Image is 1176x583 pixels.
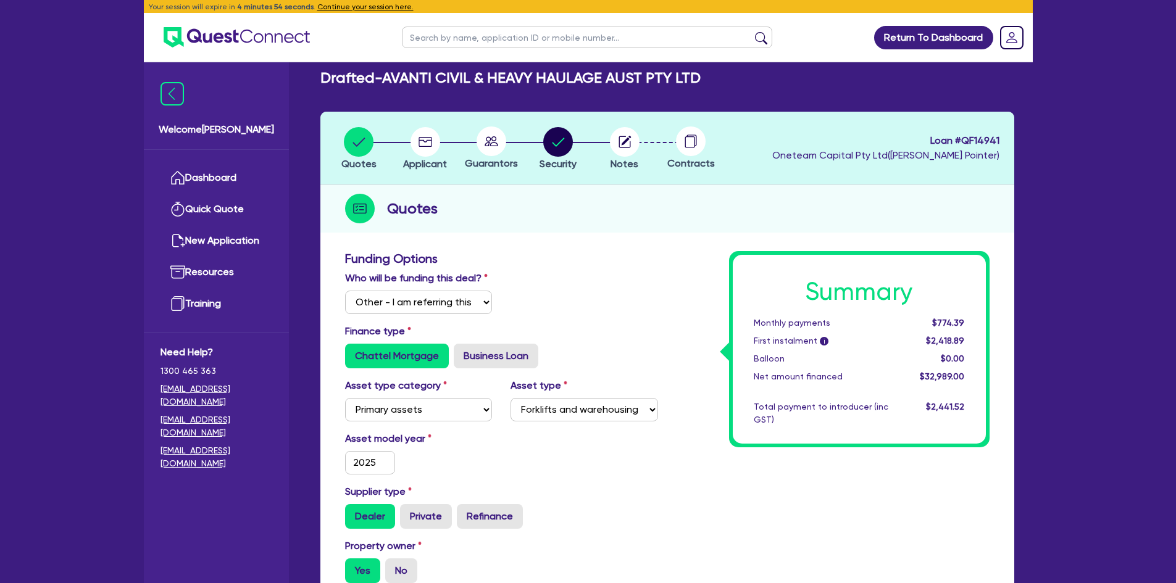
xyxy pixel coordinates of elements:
label: Property owner [345,539,422,553]
a: Resources [161,257,272,288]
span: $2,441.52 [926,402,964,411]
span: Applicant [403,158,447,170]
button: Continue your session here. [317,1,414,12]
span: Quotes [341,158,377,170]
label: Finance type [345,324,411,339]
a: Dropdown toggle [996,22,1028,54]
div: Balloon [744,352,898,365]
input: Search by name, application ID or mobile number... [402,27,772,48]
span: Loan # QF14941 [772,133,999,148]
label: Asset model year [336,431,502,446]
h2: Quotes [387,197,438,220]
span: Notes [611,158,638,170]
span: $774.39 [932,318,964,328]
span: Guarantors [465,157,518,169]
img: new-application [170,233,185,248]
img: step-icon [345,194,375,223]
a: [EMAIL_ADDRESS][DOMAIN_NAME] [161,382,272,408]
a: New Application [161,225,272,257]
a: [EMAIL_ADDRESS][DOMAIN_NAME] [161,413,272,439]
span: 1300 465 363 [161,365,272,378]
button: Security [539,126,577,172]
span: Security [540,158,577,170]
span: Need Help? [161,345,272,360]
label: Who will be funding this deal? [345,271,488,286]
a: Training [161,288,272,320]
a: Quick Quote [161,194,272,225]
h1: Summary [754,277,965,307]
img: icon-menu-close [161,82,184,105]
h2: Drafted - AVANTI CIVIL & HEAVY HAULAGE AUST PTY LTD [320,69,701,87]
span: $0.00 [941,354,964,363]
label: No [385,558,417,583]
button: Applicant [402,126,448,172]
div: Monthly payments [744,316,898,329]
span: $2,418.89 [926,336,964,345]
h3: Funding Options [345,251,658,266]
a: [EMAIL_ADDRESS][DOMAIN_NAME] [161,444,272,470]
label: Dealer [345,504,395,529]
a: Dashboard [161,162,272,194]
button: Notes [609,126,640,172]
label: Chattel Mortgage [345,344,449,368]
span: Contracts [667,157,715,169]
span: Oneteam Capital Pty Ltd ( [PERSON_NAME] Pointer ) [772,149,999,161]
label: Supplier type [345,484,412,499]
label: Yes [345,558,380,583]
label: Refinance [457,504,523,529]
span: $32,989.00 [920,371,964,381]
label: Asset type category [345,378,447,393]
div: First instalment [744,334,898,347]
div: Total payment to introducer (inc GST) [744,400,898,426]
label: Business Loan [454,344,538,368]
span: 4 minutes 54 seconds [237,2,314,11]
img: training [170,296,185,311]
img: quick-quote [170,202,185,217]
div: Net amount financed [744,370,898,383]
button: Quotes [341,126,377,172]
img: quest-connect-logo-blue [164,27,310,48]
a: Return To Dashboard [874,26,993,49]
img: resources [170,265,185,279]
label: Private [400,504,452,529]
label: Asset type [511,378,567,393]
span: Welcome [PERSON_NAME] [159,122,274,137]
span: i [820,337,828,345]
